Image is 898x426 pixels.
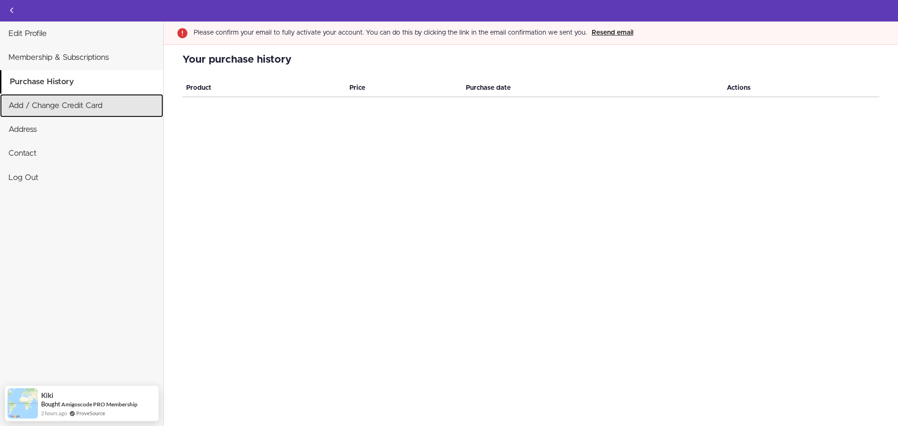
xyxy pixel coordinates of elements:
a: Amigoscode PRO Membership [61,400,138,408]
span: 2 hours ago [41,409,67,417]
svg: Back to courses [6,5,17,16]
span: Bought [41,400,60,408]
th: Purchase date [462,79,723,97]
button: Resend email [589,28,636,38]
a: ProveSource [76,409,105,417]
a: Purchase History [1,70,163,94]
th: Price [346,79,462,97]
h2: Your purchase history [182,54,879,65]
th: Actions [723,79,879,97]
th: Product [182,79,346,97]
img: provesource social proof notification image [7,388,38,419]
span: Kiki [41,391,53,399]
div: Please confirm your email to fully activate your account. You can do this by clicking the link in... [194,28,587,38]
